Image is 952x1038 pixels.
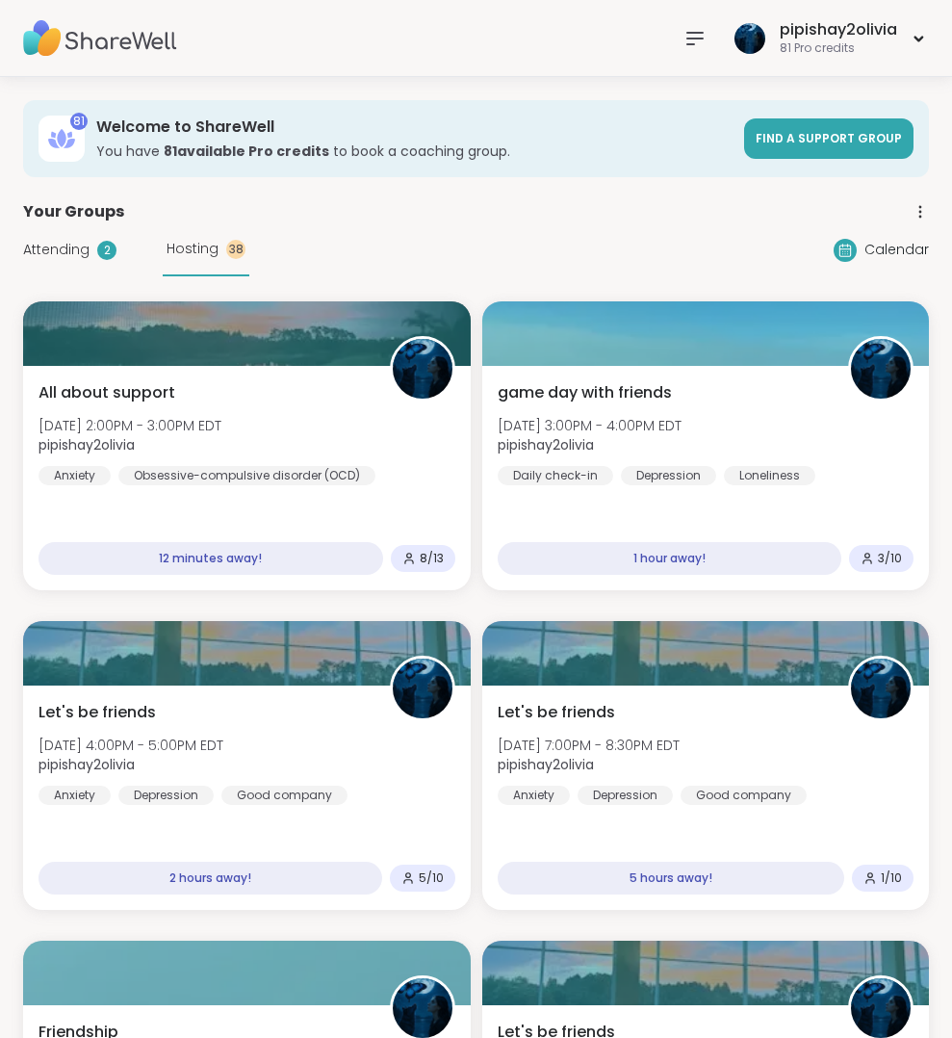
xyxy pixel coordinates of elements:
img: pipishay2olivia [851,978,911,1038]
span: 3 / 10 [878,551,902,566]
img: ShareWell Nav Logo [23,5,177,72]
div: 2 [97,241,116,260]
div: 2 hours away! [39,862,382,895]
b: 81 available Pro credit s [164,142,329,161]
div: pipishay2olivia [780,19,897,40]
span: Your Groups [23,200,124,223]
a: Find a support group [744,118,913,159]
div: 81 Pro credits [780,40,897,57]
span: 1 / 10 [881,870,902,886]
b: pipishay2olivia [498,755,594,774]
div: Good company [681,786,807,805]
div: Loneliness [724,466,815,485]
b: pipishay2olivia [39,435,135,454]
div: Depression [621,466,716,485]
span: 8 / 13 [420,551,444,566]
img: pipishay2olivia [851,659,911,718]
span: game day with friends [498,381,672,404]
img: pipishay2olivia [393,659,452,718]
span: [DATE] 3:00PM - 4:00PM EDT [498,416,682,435]
img: pipishay2olivia [393,978,452,1038]
h3: Welcome to ShareWell [96,117,733,138]
span: [DATE] 7:00PM - 8:30PM EDT [498,736,680,755]
b: pipishay2olivia [498,435,594,454]
span: Attending [23,240,90,260]
span: [DATE] 4:00PM - 5:00PM EDT [39,736,223,755]
h3: You have to book a coaching group. [96,142,733,161]
div: 12 minutes away! [39,542,383,575]
div: 38 [226,240,245,259]
div: Good company [221,786,347,805]
div: 81 [70,113,88,130]
span: Calendar [864,240,929,260]
div: Anxiety [498,786,570,805]
span: All about support [39,381,175,404]
div: Depression [118,786,214,805]
img: pipishay2olivia [851,339,911,399]
span: 5 / 10 [419,870,444,886]
img: pipishay2olivia [734,23,765,54]
div: Anxiety [39,466,111,485]
span: [DATE] 2:00PM - 3:00PM EDT [39,416,221,435]
b: pipishay2olivia [39,755,135,774]
div: 1 hour away! [498,542,842,575]
span: Find a support group [756,130,902,146]
span: Let's be friends [39,701,156,724]
span: Let's be friends [498,701,615,724]
div: Anxiety [39,786,111,805]
div: Obsessive-compulsive disorder (OCD) [118,466,375,485]
div: Daily check-in [498,466,613,485]
img: pipishay2olivia [393,339,452,399]
span: Hosting [167,239,219,259]
div: Depression [578,786,673,805]
div: 5 hours away! [498,862,845,895]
